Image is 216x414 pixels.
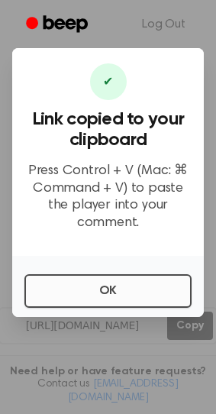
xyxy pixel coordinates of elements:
[24,109,192,150] h3: Link copied to your clipboard
[24,274,192,308] button: OK
[24,163,192,231] p: Press Control + V (Mac: ⌘ Command + V) to paste the player into your comment.
[15,10,102,40] a: Beep
[127,6,201,43] a: Log Out
[90,63,127,100] div: ✔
